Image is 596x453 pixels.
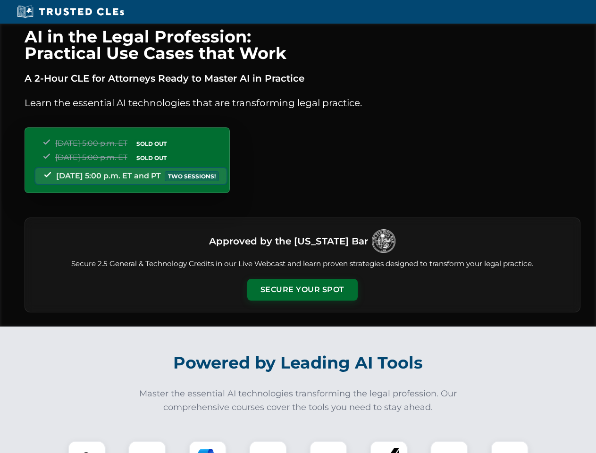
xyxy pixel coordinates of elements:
p: Master the essential AI technologies transforming the legal profession. Our comprehensive courses... [133,387,463,414]
p: Secure 2.5 General & Technology Credits in our Live Webcast and learn proven strategies designed ... [36,259,569,269]
p: A 2-Hour CLE for Attorneys Ready to Master AI in Practice [25,71,580,86]
span: SOLD OUT [133,139,170,149]
span: [DATE] 5:00 p.m. ET [55,139,127,148]
h2: Powered by Leading AI Tools [37,346,560,379]
h1: AI in the Legal Profession: Practical Use Cases that Work [25,28,580,61]
img: Logo [372,229,395,253]
p: Learn the essential AI technologies that are transforming legal practice. [25,95,580,110]
h3: Approved by the [US_STATE] Bar [209,233,368,250]
button: Secure Your Spot [247,279,358,301]
span: [DATE] 5:00 p.m. ET [55,153,127,162]
span: SOLD OUT [133,153,170,163]
img: Trusted CLEs [14,5,127,19]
